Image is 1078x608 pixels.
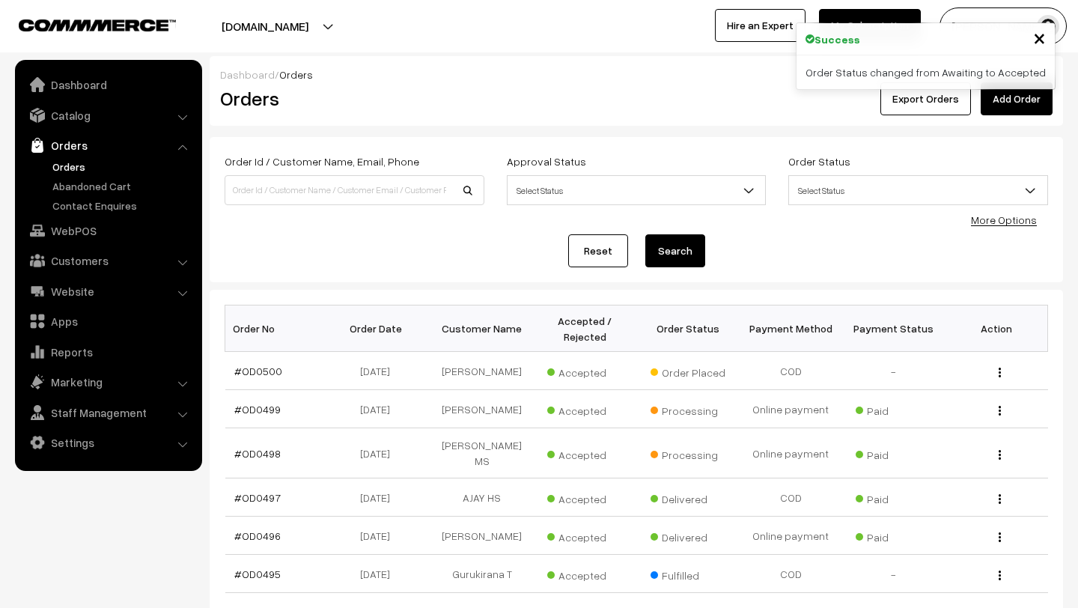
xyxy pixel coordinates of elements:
[880,82,971,115] button: Export Orders
[651,399,725,419] span: Processing
[328,390,430,428] td: [DATE]
[739,517,841,555] td: Online payment
[1037,15,1059,37] img: user
[328,555,430,593] td: [DATE]
[220,67,1053,82] div: /
[234,403,281,416] a: #OD0499
[220,68,275,81] a: Dashboard
[568,234,628,267] a: Reset
[739,305,841,352] th: Payment Method
[547,526,622,545] span: Accepted
[651,361,725,380] span: Order Placed
[430,555,533,593] td: Gurukirana T
[651,526,725,545] span: Delivered
[430,428,533,478] td: [PERSON_NAME] MS
[739,555,841,593] td: COD
[430,352,533,390] td: [PERSON_NAME]
[279,68,313,81] span: Orders
[225,153,419,169] label: Order Id / Customer Name, Email, Phone
[169,7,361,45] button: [DOMAIN_NAME]
[999,450,1001,460] img: Menu
[940,7,1067,45] button: [PERSON_NAME]
[856,487,931,507] span: Paid
[788,175,1048,205] span: Select Status
[797,55,1055,89] div: Order Status changed from Awaiting to Accepted
[547,564,622,583] span: Accepted
[19,71,197,98] a: Dashboard
[547,487,622,507] span: Accepted
[651,443,725,463] span: Processing
[534,305,636,352] th: Accepted / Rejected
[856,526,931,545] span: Paid
[981,82,1053,115] a: Add Order
[19,217,197,244] a: WebPOS
[19,368,197,395] a: Marketing
[715,9,806,42] a: Hire an Expert
[547,399,622,419] span: Accepted
[328,428,430,478] td: [DATE]
[999,368,1001,377] img: Menu
[19,308,197,335] a: Apps
[507,175,767,205] span: Select Status
[739,352,841,390] td: COD
[234,447,281,460] a: #OD0498
[225,175,484,205] input: Order Id / Customer Name / Customer Email / Customer Phone
[19,19,176,31] img: COMMMERCE
[856,399,931,419] span: Paid
[1033,23,1046,51] span: ×
[19,278,197,305] a: Website
[547,443,622,463] span: Accepted
[1033,26,1046,49] button: Close
[971,213,1037,226] a: More Options
[19,247,197,274] a: Customers
[328,517,430,555] td: [DATE]
[328,305,430,352] th: Order Date
[234,568,281,580] a: #OD0495
[508,177,766,204] span: Select Status
[234,365,282,377] a: #OD0500
[842,555,945,593] td: -
[507,153,586,169] label: Approval Status
[547,361,622,380] span: Accepted
[789,177,1047,204] span: Select Status
[328,478,430,517] td: [DATE]
[430,478,533,517] td: AJAY HS
[651,487,725,507] span: Delivered
[49,159,197,174] a: Orders
[819,9,921,42] a: My Subscription
[430,517,533,555] td: [PERSON_NAME]
[999,494,1001,504] img: Menu
[999,406,1001,416] img: Menu
[842,305,945,352] th: Payment Status
[49,178,197,194] a: Abandoned Cart
[945,305,1047,352] th: Action
[328,352,430,390] td: [DATE]
[645,234,705,267] button: Search
[49,198,197,213] a: Contact Enquires
[739,390,841,428] td: Online payment
[842,352,945,390] td: -
[19,429,197,456] a: Settings
[788,153,850,169] label: Order Status
[739,428,841,478] td: Online payment
[19,102,197,129] a: Catalog
[225,305,328,352] th: Order No
[220,87,483,110] h2: Orders
[19,15,150,33] a: COMMMERCE
[19,132,197,159] a: Orders
[856,443,931,463] span: Paid
[19,338,197,365] a: Reports
[999,571,1001,580] img: Menu
[234,529,281,542] a: #OD0496
[651,564,725,583] span: Fulfilled
[814,31,860,47] strong: Success
[999,532,1001,542] img: Menu
[739,478,841,517] td: COD
[430,305,533,352] th: Customer Name
[234,491,281,504] a: #OD0497
[19,399,197,426] a: Staff Management
[430,390,533,428] td: [PERSON_NAME]
[636,305,739,352] th: Order Status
